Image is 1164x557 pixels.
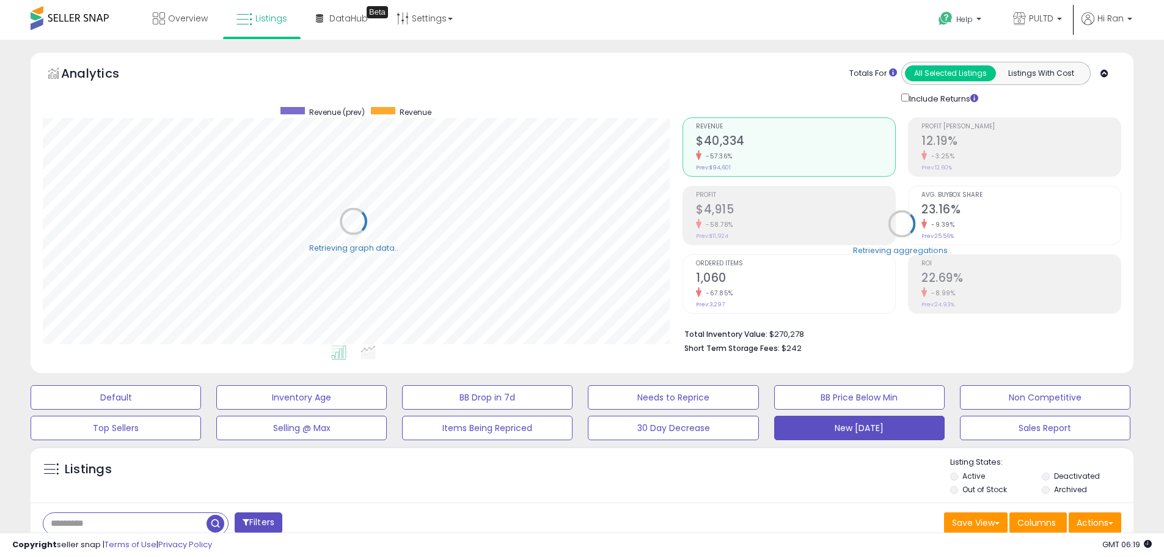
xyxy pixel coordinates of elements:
button: All Selected Listings [905,65,996,81]
div: seller snap | | [12,539,212,551]
button: Items Being Repriced [402,416,573,440]
div: Totals For [849,68,897,79]
button: Non Competitive [960,385,1130,410]
button: Needs to Reprice [588,385,758,410]
div: Include Returns [892,91,993,105]
span: 2025-10-8 06:19 GMT [1102,539,1152,550]
div: Tooltip anchor [367,6,388,18]
button: Save View [944,512,1008,533]
button: BB Price Below Min [774,385,945,410]
div: Retrieving graph data.. [309,242,398,253]
button: Default [31,385,201,410]
span: Hi Ran [1097,12,1124,24]
button: Selling @ Max [216,416,387,440]
span: DataHub [329,12,368,24]
h5: Listings [65,461,112,478]
span: Listings [255,12,287,24]
button: BB Drop in 7d [402,385,573,410]
p: Listing States: [950,457,1133,468]
button: Inventory Age [216,385,387,410]
label: Active [962,471,985,481]
button: New [DATE] [774,416,945,440]
span: PULTD [1029,12,1053,24]
button: Columns [1009,512,1067,533]
div: Retrieving aggregations.. [853,245,951,256]
button: Top Sellers [31,416,201,440]
button: Sales Report [960,416,1130,440]
label: Out of Stock [962,484,1007,495]
span: Overview [168,12,208,24]
a: Help [929,2,994,40]
a: Privacy Policy [158,539,212,550]
strong: Copyright [12,539,57,550]
h5: Analytics [61,65,143,85]
label: Deactivated [1054,471,1100,481]
a: Hi Ran [1082,12,1132,40]
button: Listings With Cost [995,65,1086,81]
button: 30 Day Decrease [588,416,758,440]
span: Columns [1017,517,1056,529]
i: Get Help [938,11,953,26]
button: Actions [1069,512,1121,533]
span: Help [956,14,973,24]
a: Terms of Use [104,539,156,550]
label: Archived [1054,484,1087,495]
button: Filters [235,512,282,534]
